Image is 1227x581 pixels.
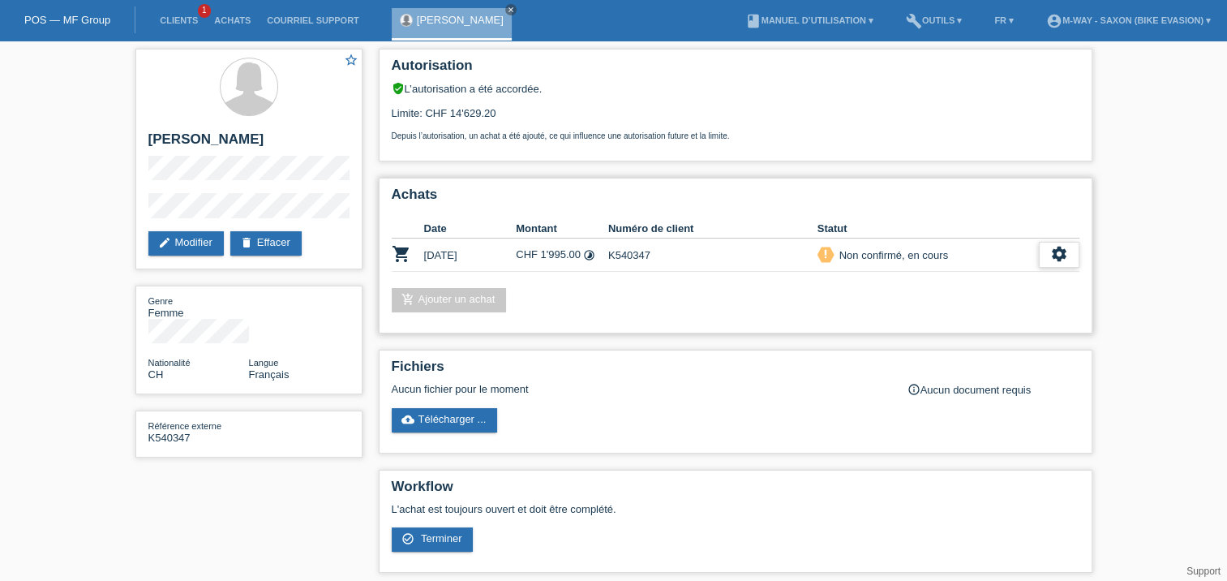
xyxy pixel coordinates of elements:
[148,368,164,381] span: Suisse
[817,219,1039,239] th: Statut
[583,249,595,261] i: Taux fixes (24 versements)
[507,6,515,14] i: close
[424,239,517,272] td: [DATE]
[516,219,608,239] th: Montant
[148,421,222,431] span: Référence externe
[344,53,358,70] a: star_border
[401,532,414,545] i: check_circle_outline
[392,95,1079,140] div: Limite: CHF 14'629.20
[198,4,211,18] span: 1
[516,239,608,272] td: CHF 1'995.00
[417,14,504,26] a: [PERSON_NAME]
[158,236,171,249] i: edit
[392,359,1079,383] h2: Fichiers
[24,14,110,26] a: POS — MF Group
[392,58,1079,82] h2: Autorisation
[392,288,507,312] a: add_shopping_cartAjouter un achat
[898,15,970,25] a: buildOutils ▾
[986,15,1022,25] a: FR ▾
[401,413,414,426] i: cloud_upload
[148,420,249,444] div: K540347
[392,479,1079,503] h2: Workflow
[907,383,920,396] i: info_outline
[206,15,259,25] a: Achats
[240,236,253,249] i: delete
[392,82,405,95] i: verified_user
[259,15,367,25] a: Courriel Support
[505,4,517,15] a: close
[148,231,224,256] a: editModifier
[1050,245,1068,263] i: settings
[421,532,462,544] span: Terminer
[737,15,882,25] a: bookManuel d’utilisation ▾
[230,231,302,256] a: deleteEffacer
[401,293,414,306] i: add_shopping_cart
[745,13,762,29] i: book
[608,219,817,239] th: Numéro de client
[148,131,350,156] h2: [PERSON_NAME]
[906,13,922,29] i: build
[152,15,206,25] a: Clients
[392,503,1079,515] p: L'achat est toujours ouvert et doit être complété.
[1038,15,1219,25] a: account_circlem-way - Saxon (Bike Evasion) ▾
[392,244,411,264] i: POSP00026843
[1186,566,1221,577] a: Support
[148,295,249,319] div: Femme
[392,131,1079,140] p: Depuis l’autorisation, un achat a été ajouté, ce qui influence une autorisation future et la limite.
[344,53,358,67] i: star_border
[392,187,1079,211] h2: Achats
[608,239,817,272] td: K540347
[249,368,290,381] span: Français
[424,219,517,239] th: Date
[392,383,887,395] div: Aucun fichier pour le moment
[392,527,474,552] a: check_circle_outline Terminer
[392,408,498,433] a: cloud_uploadTélécharger ...
[148,296,174,306] span: Genre
[820,248,831,260] i: priority_high
[1046,13,1062,29] i: account_circle
[834,247,948,264] div: Non confirmé, en cours
[392,82,1079,95] div: L’autorisation a été accordée.
[148,358,191,368] span: Nationalité
[907,383,1079,396] div: Aucun document requis
[249,358,279,368] span: Langue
